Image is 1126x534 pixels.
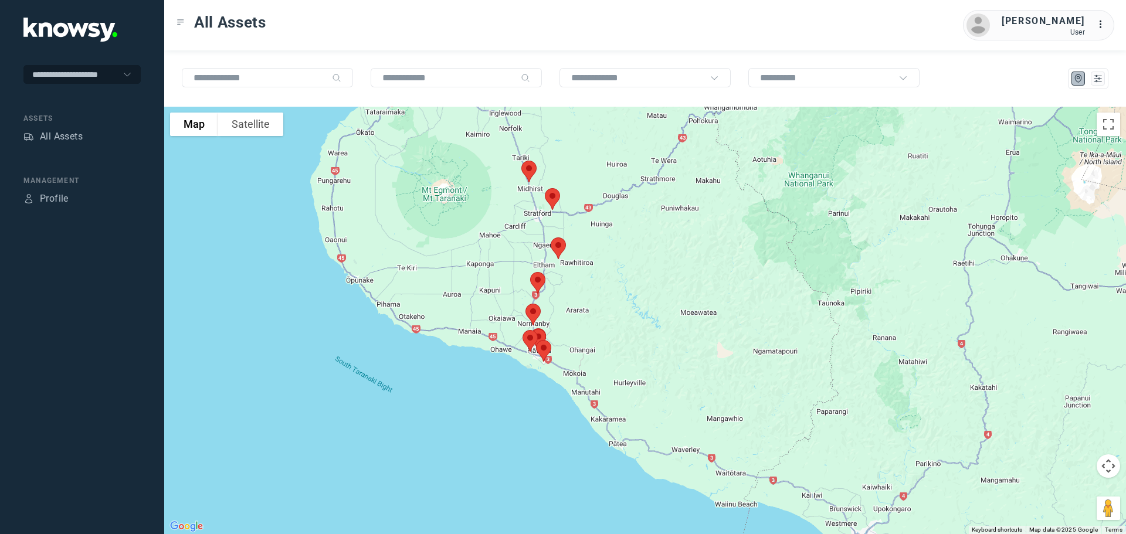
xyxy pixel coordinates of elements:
a: AssetsAll Assets [23,130,83,144]
a: Open this area in Google Maps (opens a new window) [167,519,206,534]
button: Toggle fullscreen view [1097,113,1120,136]
div: Assets [23,113,141,124]
div: Toggle Menu [177,18,185,26]
button: Show satellite imagery [218,113,283,136]
div: All Assets [40,130,83,144]
div: Management [23,175,141,186]
div: User [1002,28,1085,36]
a: ProfileProfile [23,192,69,206]
span: All Assets [194,12,266,33]
tspan: ... [1097,20,1109,29]
img: Application Logo [23,18,117,42]
button: Show street map [170,113,218,136]
div: Assets [23,131,34,142]
div: Search [521,73,530,83]
a: Terms (opens in new tab) [1105,526,1122,533]
div: Profile [23,193,34,204]
img: Google [167,519,206,534]
div: Search [332,73,341,83]
div: : [1097,18,1111,32]
div: Profile [40,192,69,206]
div: Map [1073,73,1084,84]
button: Map camera controls [1097,454,1120,478]
span: Map data ©2025 Google [1029,526,1098,533]
div: [PERSON_NAME] [1002,14,1085,28]
div: List [1093,73,1103,84]
img: avatar.png [966,13,990,37]
button: Keyboard shortcuts [972,526,1022,534]
div: : [1097,18,1111,33]
button: Drag Pegman onto the map to open Street View [1097,496,1120,520]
